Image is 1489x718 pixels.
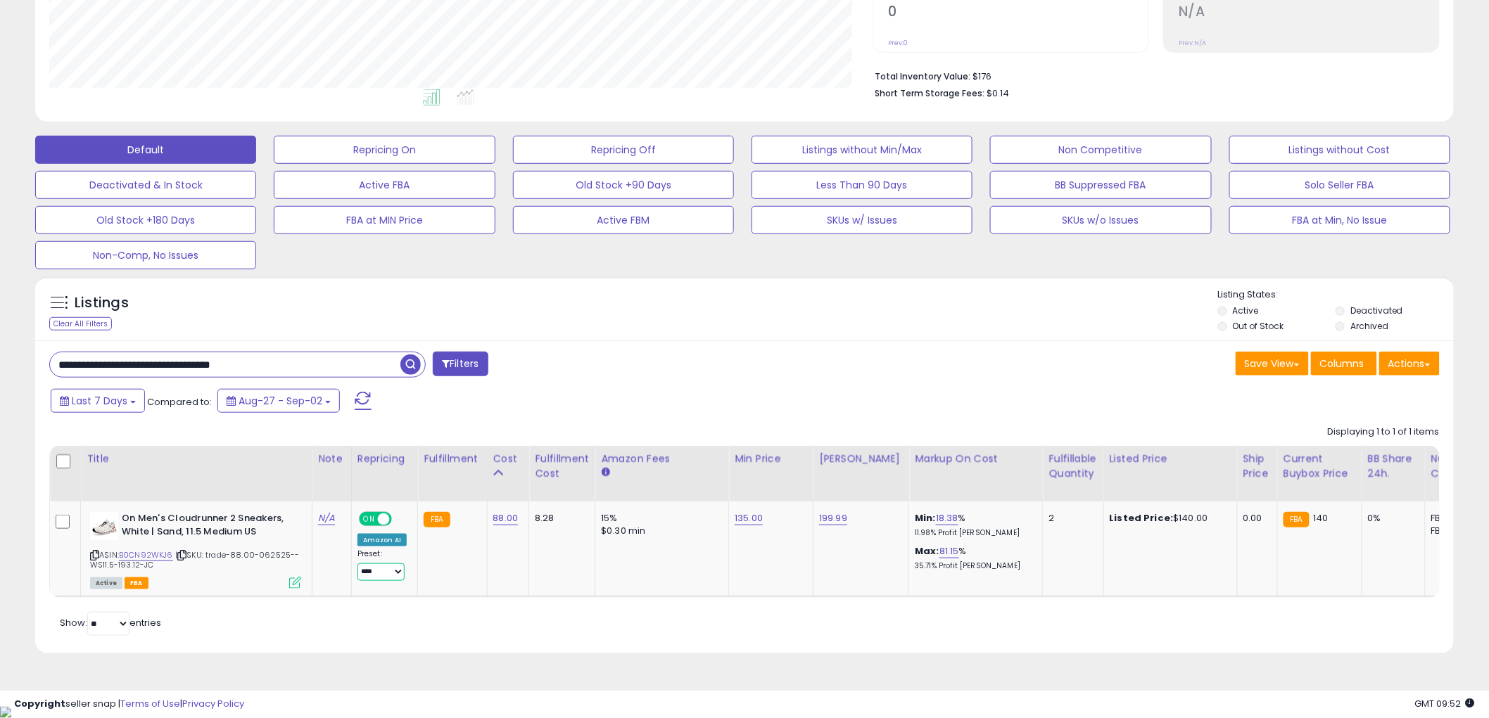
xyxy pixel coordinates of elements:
[1431,512,1478,525] div: FBA: 3
[72,394,127,408] span: Last 7 Days
[819,511,847,525] a: 199.99
[318,451,346,466] div: Note
[1110,451,1231,466] div: Listed Price
[601,525,718,537] div: $0.30 min
[318,511,335,525] a: N/A
[239,394,322,408] span: Aug-27 - Sep-02
[990,206,1211,234] button: SKUs w/o Issues
[424,451,481,466] div: Fulfillment
[915,451,1037,466] div: Markup on Cost
[493,511,519,525] a: 88.00
[1048,512,1092,525] div: 2
[1350,304,1403,316] label: Deactivated
[90,512,301,587] div: ASIN:
[915,512,1032,538] div: %
[357,451,412,466] div: Repricing
[1328,425,1440,439] div: Displaying 1 to 1 of 1 items
[752,171,972,199] button: Less Than 90 Days
[915,511,936,525] b: Min:
[424,512,450,527] small: FBA
[1218,288,1454,302] p: Listing States:
[390,513,412,525] span: OFF
[90,549,300,570] span: | SKU: trade-88.00-062525--WS11.5-193.12-JC
[182,697,244,710] a: Privacy Policy
[1229,171,1450,199] button: Solo Seller FBA
[1110,512,1227,525] div: $140.00
[274,171,495,199] button: Active FBA
[51,389,145,413] button: Last 7 Days
[14,698,244,711] div: seller snap | |
[1179,4,1439,23] h2: N/A
[915,545,1032,571] div: %
[357,549,407,581] div: Preset:
[601,466,609,479] small: Amazon Fees.
[1236,352,1309,376] button: Save View
[120,697,180,710] a: Terms of Use
[936,511,958,525] a: 18.38
[1320,357,1364,371] span: Columns
[1229,206,1450,234] button: FBA at Min, No Issue
[49,317,112,331] div: Clear All Filters
[939,544,959,558] a: 81.15
[888,39,908,47] small: Prev: 0
[357,534,407,546] div: Amazon AI
[1048,451,1097,481] div: Fulfillable Quantity
[1415,697,1475,710] span: 2025-09-10 09:52 GMT
[535,451,589,481] div: Fulfillment Cost
[274,206,495,234] button: FBA at MIN Price
[35,206,256,234] button: Old Stock +180 Days
[735,451,807,466] div: Min Price
[1431,525,1478,537] div: FBM: 1
[888,4,1148,23] h2: 0
[1431,451,1483,481] div: Num of Comp.
[90,512,118,540] img: 31FHcBshIEL._SL40_.jpg
[90,577,122,589] span: All listings currently available for purchase on Amazon
[513,206,734,234] button: Active FBM
[1284,451,1356,481] div: Current Buybox Price
[125,577,148,589] span: FBA
[433,352,488,376] button: Filters
[1379,352,1440,376] button: Actions
[735,511,763,525] a: 135.00
[990,136,1211,164] button: Non Competitive
[513,136,734,164] button: Repricing Off
[1284,512,1310,527] small: FBA
[601,512,718,525] div: 15%
[1313,511,1328,525] span: 140
[987,86,1009,100] span: $0.14
[493,451,524,466] div: Cost
[35,171,256,199] button: Deactivated & In Stock
[875,70,970,82] b: Total Inventory Value:
[35,136,256,164] button: Default
[1311,352,1377,376] button: Columns
[60,616,161,629] span: Show: entries
[909,446,1043,501] th: The percentage added to the cost of goods (COGS) that forms the calculator for Min & Max prices.
[513,171,734,199] button: Old Stock +90 Days
[147,395,212,409] span: Compared to:
[274,136,495,164] button: Repricing On
[752,136,972,164] button: Listings without Min/Max
[535,512,584,525] div: 8.28
[1243,451,1272,481] div: Ship Price
[119,549,173,561] a: B0CN92WKJ6
[1179,39,1206,47] small: Prev: N/A
[1233,320,1284,332] label: Out of Stock
[601,451,723,466] div: Amazon Fees
[360,513,378,525] span: ON
[35,241,256,269] button: Non-Comp, No Issues
[875,87,984,99] b: Short Term Storage Fees:
[915,561,1032,571] p: 35.71% Profit [PERSON_NAME]
[1350,320,1388,332] label: Archived
[14,697,65,710] strong: Copyright
[87,451,306,466] div: Title
[915,544,939,558] b: Max:
[1229,136,1450,164] button: Listings without Cost
[1243,512,1267,525] div: 0.00
[819,451,903,466] div: [PERSON_NAME]
[990,171,1211,199] button: BB Suppressed FBA
[1368,512,1414,525] div: 0%
[1233,304,1259,316] label: Active
[75,293,129,313] h5: Listings
[1368,451,1419,481] div: BB Share 24h.
[875,67,1429,84] li: $176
